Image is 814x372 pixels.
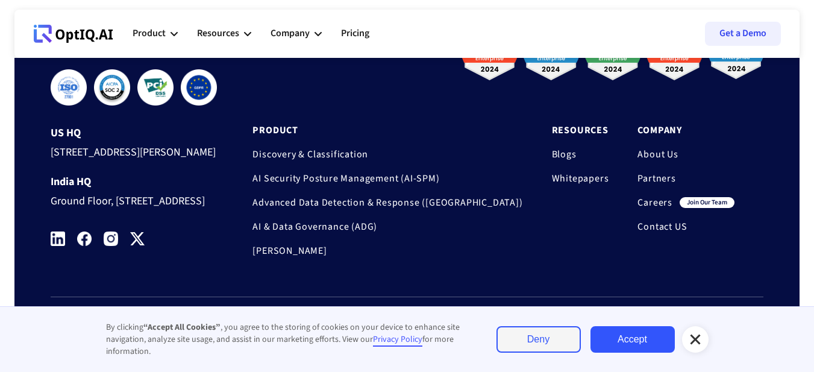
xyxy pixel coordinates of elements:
[552,148,609,160] a: Blogs
[51,188,229,210] div: Ground Floor, [STREET_ADDRESS]
[637,221,734,233] a: Contact US
[252,172,522,184] a: AI Security Posture Management (AI-SPM)
[143,321,221,333] strong: “Accept All Cookies”
[133,16,178,52] div: Product
[705,22,781,46] a: Get a Demo
[590,326,675,353] a: Accept
[552,124,609,136] a: Resources
[252,124,522,136] a: Product
[271,25,310,42] div: Company
[133,25,166,42] div: Product
[51,127,229,139] div: US HQ
[680,197,734,208] div: join our team
[373,333,422,347] a: Privacy Policy
[637,197,672,209] a: Careers
[252,148,522,160] a: Discovery & Classification
[106,321,472,358] div: By clicking , you agree to the storing of cookies on your device to enhance site navigation, anal...
[271,16,322,52] div: Company
[496,326,581,353] a: Deny
[197,25,239,42] div: Resources
[34,16,113,52] a: Webflow Homepage
[252,197,522,209] a: Advanced Data Detection & Response ([GEOGRAPHIC_DATA])
[51,139,229,162] div: [STREET_ADDRESS][PERSON_NAME]
[552,172,609,184] a: Whitepapers
[197,16,251,52] div: Resources
[637,148,734,160] a: About Us
[637,172,734,184] a: Partners
[341,16,369,52] a: Pricing
[252,245,522,257] a: [PERSON_NAME]
[637,124,734,136] a: Company
[51,176,229,188] div: India HQ
[252,221,522,233] a: AI & Data Governance (ADG)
